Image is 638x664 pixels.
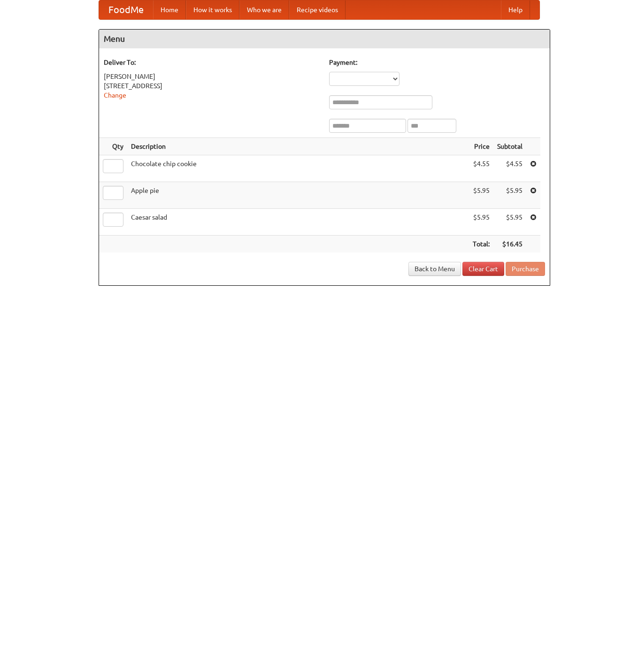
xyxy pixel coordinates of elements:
[493,182,526,209] td: $5.95
[99,0,153,19] a: FoodMe
[186,0,239,19] a: How it works
[153,0,186,19] a: Home
[99,30,550,48] h4: Menu
[469,138,493,155] th: Price
[506,262,545,276] button: Purchase
[104,58,320,67] h5: Deliver To:
[469,236,493,253] th: Total:
[99,138,127,155] th: Qty
[104,92,126,99] a: Change
[469,155,493,182] td: $4.55
[493,155,526,182] td: $4.55
[127,209,469,236] td: Caesar salad
[501,0,530,19] a: Help
[104,72,320,81] div: [PERSON_NAME]
[127,155,469,182] td: Chocolate chip cookie
[329,58,545,67] h5: Payment:
[493,138,526,155] th: Subtotal
[493,209,526,236] td: $5.95
[493,236,526,253] th: $16.45
[469,182,493,209] td: $5.95
[104,81,320,91] div: [STREET_ADDRESS]
[289,0,346,19] a: Recipe videos
[239,0,289,19] a: Who we are
[462,262,504,276] a: Clear Cart
[127,138,469,155] th: Description
[469,209,493,236] td: $5.95
[408,262,461,276] a: Back to Menu
[127,182,469,209] td: Apple pie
